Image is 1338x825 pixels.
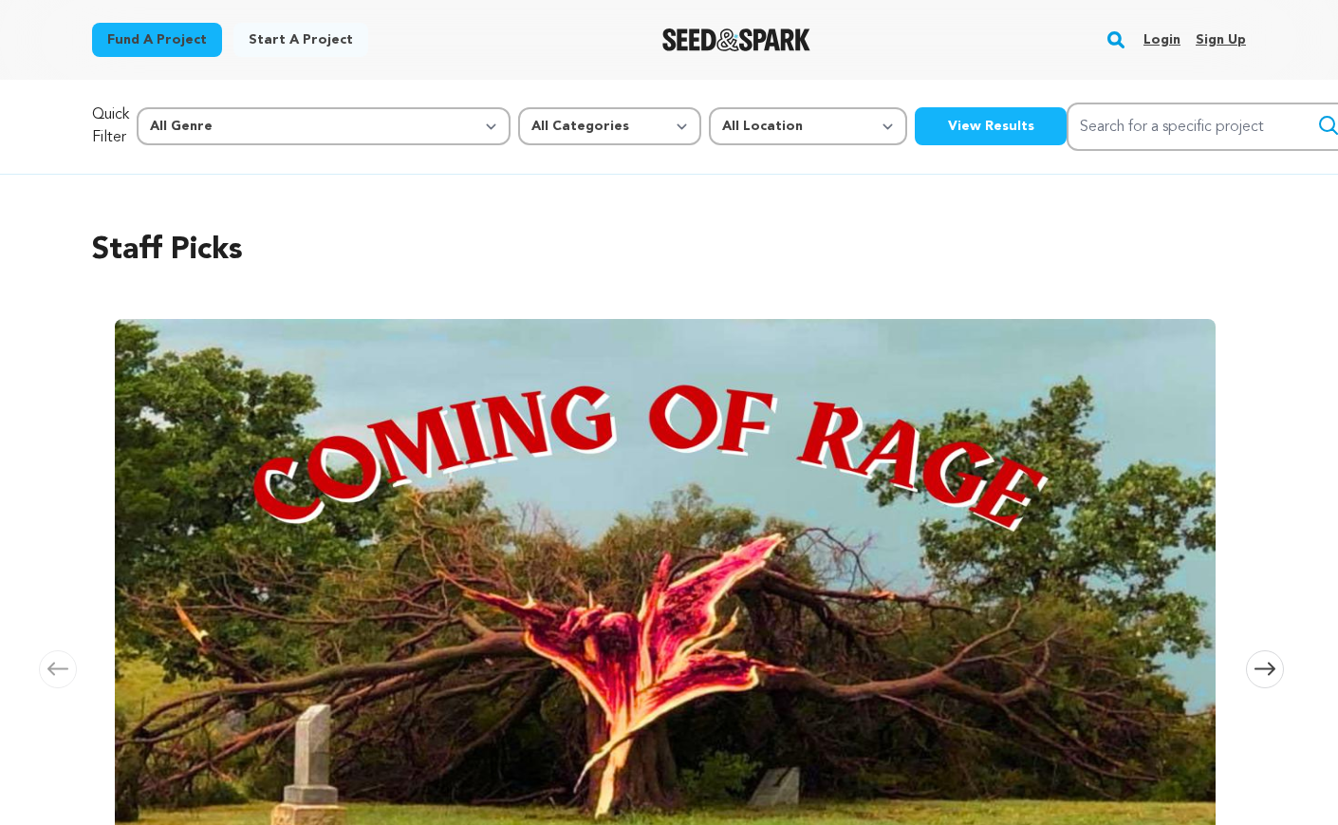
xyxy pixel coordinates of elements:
h2: Staff Picks [92,228,1246,273]
a: Seed&Spark Homepage [662,28,811,51]
p: Quick Filter [92,103,129,149]
img: Seed&Spark Logo Dark Mode [662,28,811,51]
a: Login [1143,25,1180,55]
a: Fund a project [92,23,222,57]
a: Sign up [1196,25,1246,55]
a: Start a project [233,23,368,57]
button: View Results [915,107,1067,145]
